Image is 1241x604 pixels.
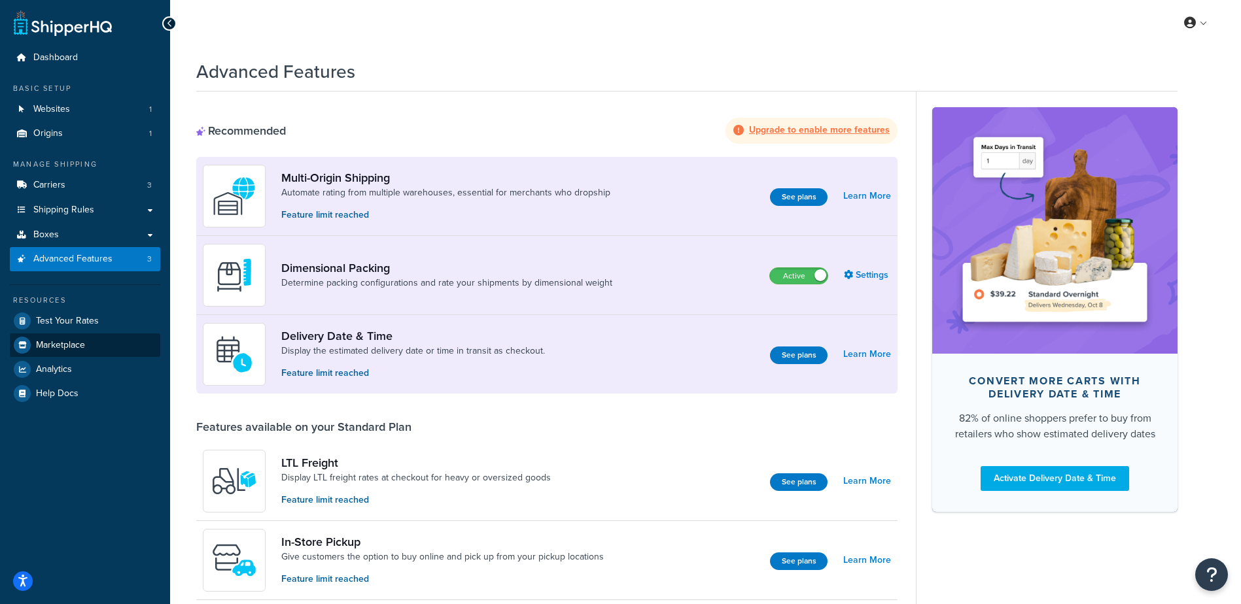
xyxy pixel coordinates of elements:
a: Learn More [843,472,891,490]
p: Feature limit reached [281,366,545,380]
div: 82% of online shoppers prefer to buy from retailers who show estimated delivery dates [953,411,1157,442]
p: Feature limit reached [281,493,551,507]
button: Open Resource Center [1195,558,1228,591]
div: Manage Shipping [10,159,160,170]
span: Carriers [33,180,65,191]
button: See plans [770,188,828,206]
span: Analytics [36,364,72,375]
label: Active [770,268,828,284]
div: Recommended [196,124,286,138]
button: See plans [770,552,828,570]
div: Basic Setup [10,83,160,94]
a: Activate Delivery Date & Time [981,466,1129,491]
a: Settings [844,266,891,284]
span: Origins [33,128,63,139]
a: Learn More [843,187,891,205]
a: Shipping Rules [10,198,160,222]
span: 1 [149,104,152,115]
a: Delivery Date & Time [281,329,545,343]
button: See plans [770,346,828,364]
a: Automate rating from multiple warehouses, essential for merchants who dropship [281,186,610,199]
span: Marketplace [36,340,85,351]
span: Advanced Features [33,254,113,265]
div: Convert more carts with delivery date & time [953,375,1157,401]
li: Carriers [10,173,160,197]
a: Display the estimated delivery date or time in transit as checkout. [281,344,545,358]
img: y79ZsPf0fXUFUhFXDzUgf+ktZg5F2+ohG75+v3d2s1D9TjoU8PiyCIluIjV41seZevKCRuEjTPPOKHJsQcmKCXGdfprl3L4q7... [211,458,257,504]
span: 1 [149,128,152,139]
a: Carriers3 [10,173,160,197]
div: Features available on your Standard Plan [196,420,411,434]
p: Feature limit reached [281,208,610,222]
li: Websites [10,97,160,122]
span: Boxes [33,229,59,241]
a: Origins1 [10,122,160,146]
a: Boxes [10,223,160,247]
h1: Advanced Features [196,59,355,84]
li: Origins [10,122,160,146]
button: See plans [770,473,828,491]
strong: Upgrade to enable more features [749,123,890,137]
a: Determine packing configurations and rate your shipments by dimensional weight [281,277,612,290]
a: Give customers the option to buy online and pick up from your pickup locations [281,550,604,563]
a: Advanced Features3 [10,247,160,271]
span: Websites [33,104,70,115]
p: Feature limit reached [281,572,604,586]
img: feature-image-ddt-36eae7f7280da8017bfb280eaccd9c446f90b1fe08728e4019434db127062ab4.png [952,127,1158,333]
span: 3 [147,180,152,191]
a: Help Docs [10,382,160,405]
span: Test Your Rates [36,316,99,327]
span: 3 [147,254,152,265]
a: Learn More [843,345,891,363]
a: Test Your Rates [10,309,160,333]
li: Advanced Features [10,247,160,271]
img: wfgcfpwTIucLEAAAAASUVORK5CYII= [211,537,257,583]
a: Learn More [843,551,891,569]
a: LTL Freight [281,456,551,470]
a: Analytics [10,358,160,381]
a: Marketplace [10,333,160,357]
a: In-Store Pickup [281,535,604,549]
img: WatD5o0RtDAAAAAElFTkSuQmCC [211,173,257,219]
div: Resources [10,295,160,306]
a: Websites1 [10,97,160,122]
img: gfkeb5ejjkALwAAAABJRU5ErkJggg== [211,331,257,377]
span: Help Docs [36,388,79,399]
img: DTVBYsAAAAAASUVORK5CYII= [211,252,257,298]
a: Dimensional Packing [281,261,612,275]
a: Multi-Origin Shipping [281,171,610,185]
span: Dashboard [33,52,78,63]
a: Display LTL freight rates at checkout for heavy or oversized goods [281,471,551,484]
a: Dashboard [10,46,160,70]
span: Shipping Rules [33,205,94,216]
